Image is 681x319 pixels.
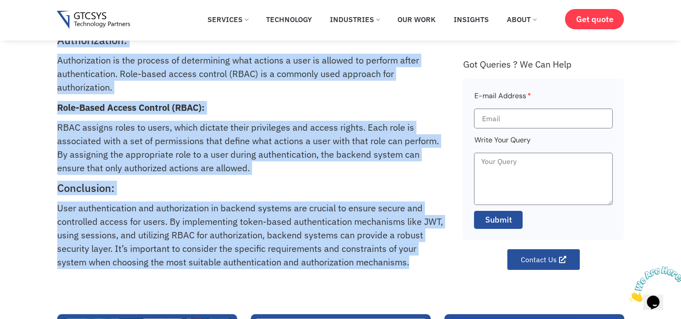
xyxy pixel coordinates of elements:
strong: Role-Based Access Control (RBAC): [57,101,205,114]
a: Get quote [565,9,624,29]
div: Got Queries ? We Can Help [463,59,624,70]
button: Submit [474,211,523,229]
a: Technology [259,9,319,29]
label: Write Your Query [474,134,530,153]
a: Insights [447,9,496,29]
a: Services [201,9,255,29]
span: Contact Us [521,256,557,263]
span: Submit [485,214,512,226]
a: Contact Us [507,249,580,270]
h2: Authorization: [57,34,443,47]
form: Faq Form [474,90,613,235]
p: Authorization is the process of determining what actions a user is allowed to perform after authe... [57,54,443,94]
img: Chat attention grabber [4,4,59,39]
span: Get quote [576,14,613,24]
input: Email [474,109,613,128]
label: E-mail Address [474,90,531,109]
a: About [500,9,543,29]
a: Our Work [391,9,442,29]
p: RBAC assigns roles to users, which dictate their privileges and access rights. Each role is assoc... [57,121,443,175]
a: Industries [323,9,386,29]
h2: Conclusion: [57,182,443,195]
p: User authentication and authorization in backend systems are crucial to ensure secure and control... [57,201,443,269]
img: Gtcsys logo [57,11,130,29]
iframe: chat widget [625,263,681,305]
